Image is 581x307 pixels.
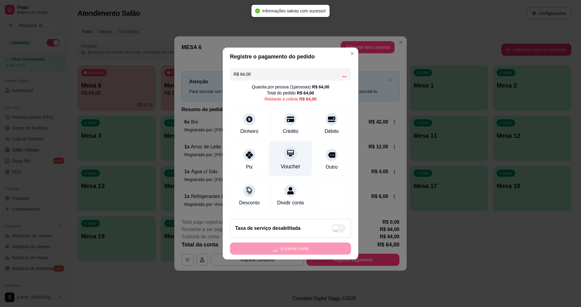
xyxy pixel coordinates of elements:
[235,225,300,232] h2: Taxa de serviço desabilitada
[299,96,317,102] div: R$ 64,00
[326,163,338,171] div: Outro
[264,96,317,102] div: Restante a cobrar
[325,128,339,135] div: Débito
[267,90,314,96] div: Total do pedido
[281,163,300,170] div: Voucher
[246,163,253,171] div: Pix
[223,48,358,66] header: Registre o pagamento do pedido
[234,68,341,80] input: Ex.: hambúrguer de cordeiro
[239,199,260,206] div: Desconto
[262,8,326,13] span: Informações salvas com sucesso!
[277,199,304,206] div: Dividir conta
[297,90,314,96] div: R$ 64,00
[240,128,258,135] div: Dinheiro
[341,71,347,77] div: Loading
[255,8,260,13] span: check-circle
[347,49,357,58] button: Close
[312,84,329,90] div: R$ 64,00
[252,84,329,90] div: Quantia por pessoa ( 1 pessoas)
[283,128,298,135] div: Crédito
